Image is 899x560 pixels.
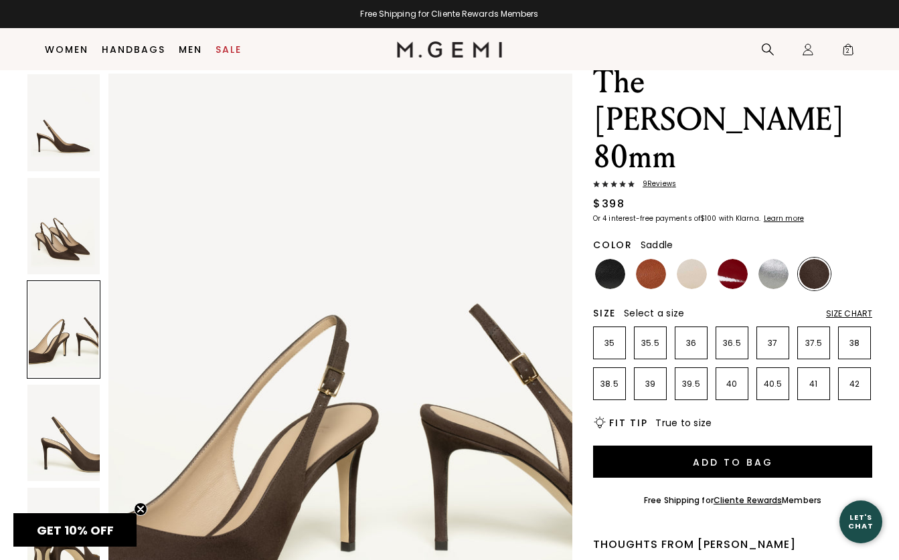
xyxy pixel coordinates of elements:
klarna-placement-style-amount: $100 [700,213,716,223]
div: Let's Chat [839,513,882,530]
div: $398 [593,196,625,212]
p: 35 [594,338,625,349]
span: True to size [655,416,712,430]
span: GET 10% OFF [37,522,114,539]
p: 39.5 [675,379,707,389]
img: M.Gemi [397,41,502,58]
span: Saddle [641,238,673,252]
span: 9 Review s [635,180,676,188]
h2: Size [593,308,616,318]
klarna-placement-style-cta: Learn more [764,213,804,223]
img: Gunmetal [758,259,789,289]
img: Ecru [677,259,707,289]
img: The Valeria 80mm [27,385,100,482]
h2: Color [593,240,633,250]
button: Add to Bag [593,446,872,478]
a: Women [45,44,88,55]
div: Free Shipping for Members [644,495,821,506]
a: Sale [216,44,242,55]
div: GET 10% OFFClose teaser [13,513,137,547]
a: Handbags [102,44,165,55]
span: Select a size [624,306,684,320]
p: 39 [635,379,666,389]
p: 38 [839,338,870,349]
p: 37.5 [798,338,829,349]
h1: The [PERSON_NAME] 80mm [593,64,872,176]
a: Cliente Rewards [714,494,783,506]
p: 38.5 [594,379,625,389]
img: Black [595,259,625,289]
klarna-placement-style-body: Or 4 interest-free payments of [593,213,700,223]
p: 37 [757,338,789,349]
h2: Fit Tip [609,417,647,428]
klarna-placement-style-body: with Klarna [719,213,762,223]
p: 40 [716,379,748,389]
img: The Valeria 80mm [27,74,100,171]
a: Learn more [762,215,804,223]
span: 2 [841,45,855,59]
div: Size Chart [826,308,872,319]
a: 9Reviews [593,180,872,191]
p: 36 [675,338,707,349]
p: 36.5 [716,338,748,349]
p: 42 [839,379,870,389]
a: Men [179,44,202,55]
img: The Valeria 80mm [27,178,100,275]
img: Chocolate [799,259,829,289]
button: Close teaser [134,502,147,516]
img: Ruby Red Patent [718,259,748,289]
div: Thoughts from [PERSON_NAME] [593,537,872,553]
img: Saddle [636,259,666,289]
p: 41 [798,379,829,389]
p: 40.5 [757,379,789,389]
p: 35.5 [635,338,666,349]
